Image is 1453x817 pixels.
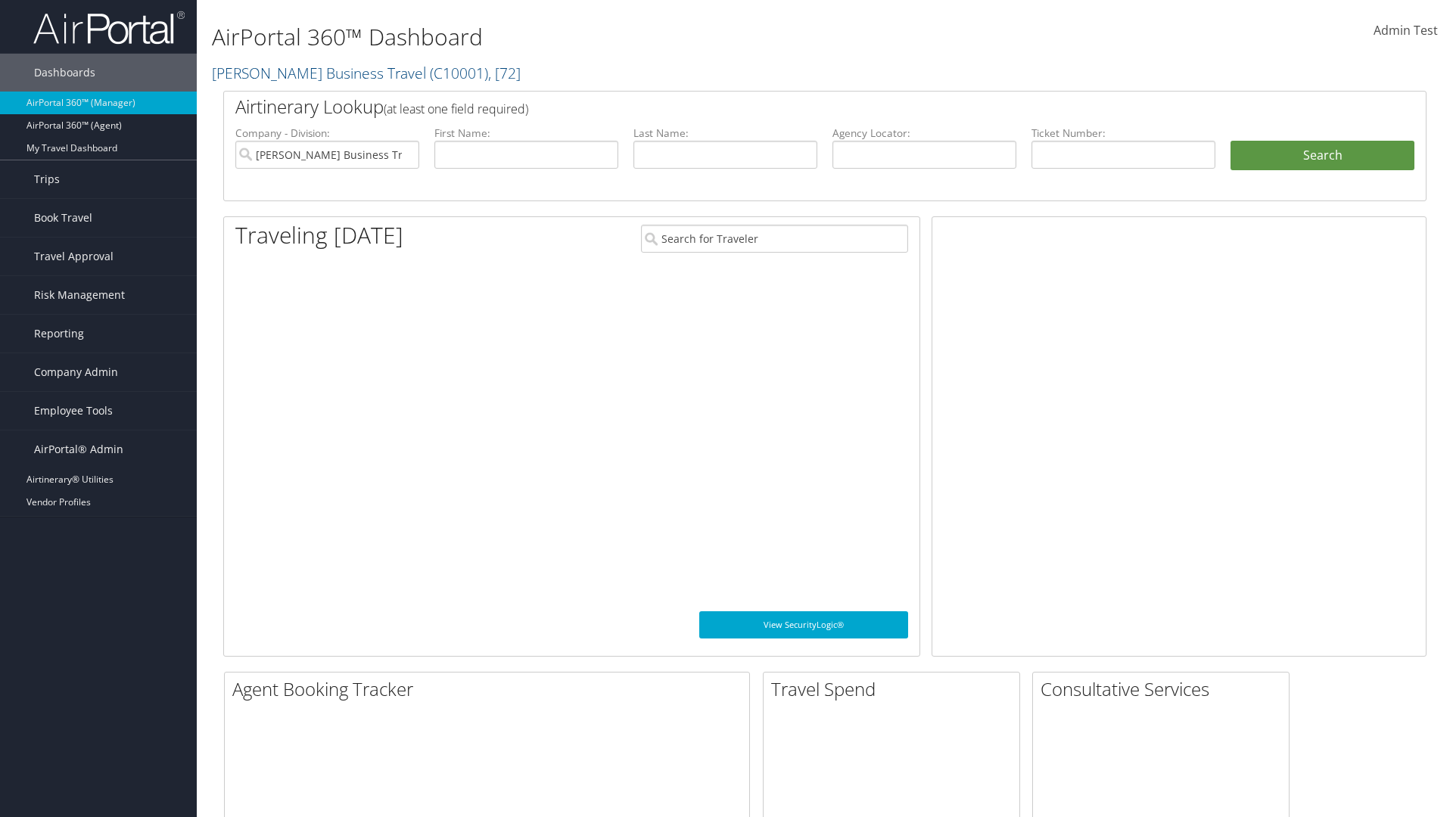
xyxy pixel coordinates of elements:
[384,101,528,117] span: (at least one field required)
[235,94,1315,120] h2: Airtinerary Lookup
[235,126,419,141] label: Company - Division:
[1031,126,1215,141] label: Ticket Number:
[1041,676,1289,702] h2: Consultative Services
[1374,8,1438,54] a: Admin Test
[34,54,95,92] span: Dashboards
[34,353,118,391] span: Company Admin
[34,430,123,468] span: AirPortal® Admin
[641,225,908,253] input: Search for Traveler
[212,63,521,83] a: [PERSON_NAME] Business Travel
[33,10,185,45] img: airportal-logo.png
[232,676,749,702] h2: Agent Booking Tracker
[34,315,84,353] span: Reporting
[430,63,488,83] span: ( C10001 )
[212,21,1029,53] h1: AirPortal 360™ Dashboard
[34,276,125,314] span: Risk Management
[1374,22,1438,39] span: Admin Test
[832,126,1016,141] label: Agency Locator:
[34,238,114,275] span: Travel Approval
[34,160,60,198] span: Trips
[434,126,618,141] label: First Name:
[34,392,113,430] span: Employee Tools
[488,63,521,83] span: , [ 72 ]
[771,676,1019,702] h2: Travel Spend
[34,199,92,237] span: Book Travel
[633,126,817,141] label: Last Name:
[235,219,403,251] h1: Traveling [DATE]
[699,611,908,638] a: View SecurityLogic®
[1231,141,1414,171] button: Search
